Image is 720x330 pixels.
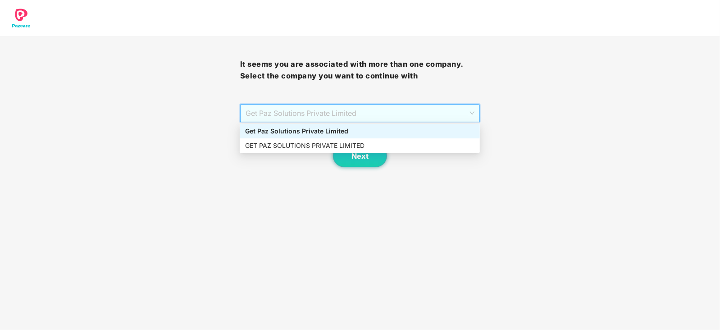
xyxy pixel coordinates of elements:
button: Next [333,145,387,167]
div: Get Paz Solutions Private Limited [245,126,474,136]
div: Get Paz Solutions Private Limited [240,124,480,138]
div: GET PAZ SOLUTIONS PRIVATE LIMITED [240,138,480,153]
span: Next [351,152,369,160]
span: Get Paz Solutions Private Limited [246,105,475,122]
h3: It seems you are associated with more than one company. Select the company you want to continue with [240,59,480,82]
div: GET PAZ SOLUTIONS PRIVATE LIMITED [245,141,474,151]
